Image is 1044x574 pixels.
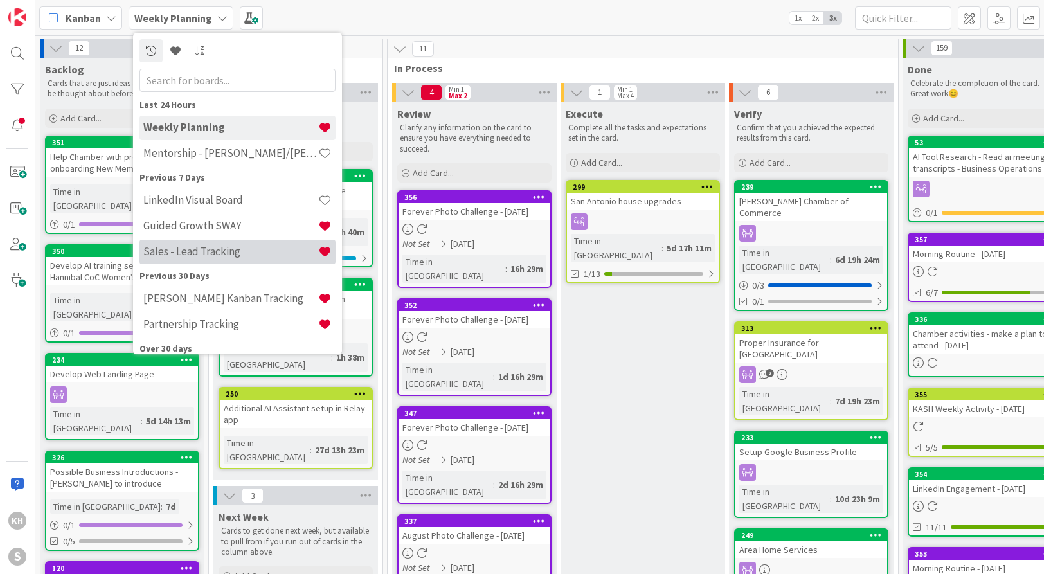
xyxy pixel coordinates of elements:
[402,255,505,283] div: Time in [GEOGRAPHIC_DATA]
[739,246,830,274] div: Time in [GEOGRAPHIC_DATA]
[139,171,336,184] div: Previous 7 Days
[399,516,550,527] div: 337
[735,530,887,541] div: 249
[741,531,887,540] div: 249
[46,517,198,534] div: 0/1
[566,107,603,120] span: Execute
[134,12,212,24] b: Weekly Planning
[68,40,90,56] span: 12
[567,181,719,193] div: 299
[143,318,318,330] h4: Partnership Tracking
[735,181,887,221] div: 239[PERSON_NAME] Chamber of Commerce
[449,86,464,93] div: Min 1
[567,193,719,210] div: San Antonio house upgrades
[143,414,194,428] div: 5d 14h 13m
[735,323,887,363] div: 313Proper Insurance for [GEOGRAPHIC_DATA]
[143,147,318,159] h4: Mentorship - [PERSON_NAME]/[PERSON_NAME]
[52,453,198,462] div: 326
[224,436,310,464] div: Time in [GEOGRAPHIC_DATA]
[50,407,141,435] div: Time in [GEOGRAPHIC_DATA]
[45,63,84,76] span: Backlog
[8,548,26,566] div: S
[45,244,199,343] a: 350Develop AI training session for Hannibal CoC Women's groupTime in [GEOGRAPHIC_DATA]:1d 23h 57m0/1
[571,234,661,262] div: Time in [GEOGRAPHIC_DATA]
[739,387,830,415] div: Time in [GEOGRAPHIC_DATA]
[832,492,883,506] div: 10d 23h 9m
[495,478,546,492] div: 2d 16h 29m
[757,85,779,100] span: 6
[46,137,198,148] div: 351
[219,387,373,469] a: 250Additional AI Assistant setup in Relay appTime in [GEOGRAPHIC_DATA]:27d 13h 23m
[397,406,552,504] a: 347Forever Photo Challenge - [DATE]Not Set[DATE]Time in [GEOGRAPHIC_DATA]:2d 16h 29m
[567,181,719,210] div: 299San Antonio house upgrades
[163,499,179,514] div: 7d
[50,293,141,321] div: Time in [GEOGRAPHIC_DATA]
[493,370,495,384] span: :
[855,6,951,30] input: Quick Filter...
[832,253,883,267] div: 6d 19h 24m
[46,137,198,177] div: 351Help Chamber with process for onboarding New Members
[46,452,198,492] div: 326Possible Business Introductions - [PERSON_NAME] to introduce
[46,246,198,285] div: 350Develop AI training session for Hannibal CoC Women's group
[451,453,474,467] span: [DATE]
[139,98,336,112] div: Last 24 Hours
[908,63,932,76] span: Done
[617,93,634,99] div: Max 4
[923,112,964,124] span: Add Card...
[824,12,842,24] span: 3x
[143,292,318,305] h4: [PERSON_NAME] Kanban Tracking
[399,527,550,544] div: August Photo Challenge - [DATE]
[143,219,318,232] h4: Guided Growth SWAY
[48,78,197,100] p: Cards that are just ideas and still need to be thought about before getting started.
[399,408,550,419] div: 347
[926,441,938,454] span: 5/5
[734,321,888,420] a: 313Proper Insurance for [GEOGRAPHIC_DATA]Time in [GEOGRAPHIC_DATA]:7d 19h 23m
[412,41,434,57] span: 11
[832,394,883,408] div: 7d 19h 23m
[220,388,372,400] div: 250
[735,432,887,444] div: 233
[931,40,953,56] span: 159
[219,510,269,523] span: Next Week
[449,93,467,99] div: Max 2
[333,350,368,364] div: 1h 38m
[139,69,336,92] input: Search for boards...
[8,8,26,26] img: Visit kanbanzone.com
[617,86,633,93] div: Min 1
[63,535,75,548] span: 0/5
[661,241,663,255] span: :
[46,354,198,382] div: 234Develop Web Landing Page
[394,62,882,75] span: In Process
[402,454,430,465] i: Not Set
[46,366,198,382] div: Develop Web Landing Page
[663,241,715,255] div: 5d 17h 11m
[735,323,887,334] div: 313
[584,267,600,281] span: 1/13
[46,452,198,463] div: 326
[739,485,830,513] div: Time in [GEOGRAPHIC_DATA]
[399,419,550,436] div: Forever Photo Challenge - [DATE]
[926,206,938,220] span: 0 / 1
[63,327,75,340] span: 0 / 1
[52,138,198,147] div: 351
[399,300,550,328] div: 352Forever Photo Challenge - [DATE]
[399,300,550,311] div: 352
[397,107,431,120] span: Review
[735,181,887,193] div: 239
[63,519,75,532] span: 0 / 1
[45,136,199,234] a: 351Help Chamber with process for onboarding New MembersTime in [GEOGRAPHIC_DATA]:1d 23h 56m0/1
[226,390,372,399] div: 250
[926,521,947,534] span: 11/11
[404,301,550,310] div: 352
[404,193,550,202] div: 356
[766,369,774,377] span: 2
[399,192,550,203] div: 356
[589,85,611,100] span: 1
[66,10,101,26] span: Kanban
[495,370,546,384] div: 1d 16h 29m
[45,353,199,440] a: 234Develop Web Landing PageTime in [GEOGRAPHIC_DATA]:5d 14h 13m
[573,183,719,192] div: 299
[581,157,622,168] span: Add Card...
[402,363,493,391] div: Time in [GEOGRAPHIC_DATA]
[46,148,198,177] div: Help Chamber with process for onboarding New Members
